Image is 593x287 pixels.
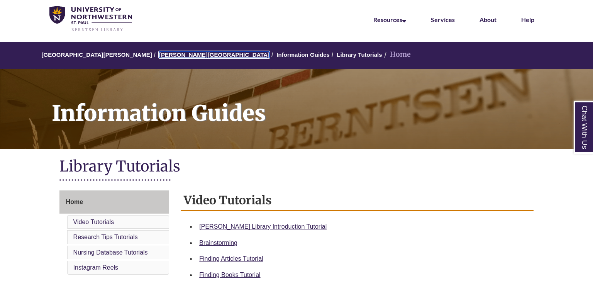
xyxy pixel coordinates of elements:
a: Information Guides [276,51,330,58]
h1: Library Tutorials [59,157,534,177]
a: [PERSON_NAME] Library Introduction Tutorial [199,223,327,230]
a: Library Tutorials [337,51,382,58]
a: [GEOGRAPHIC_DATA][PERSON_NAME] [42,51,152,58]
a: Home [59,190,169,214]
div: Guide Page Menu [59,190,169,276]
h2: Video Tutorials [181,190,534,211]
a: Services [431,16,455,23]
a: Brainstorming [199,239,237,246]
img: UNWSP Library Logo [49,6,132,32]
a: Resources [373,16,406,23]
a: About [479,16,496,23]
a: Help [521,16,534,23]
a: Finding Books Tutorial [199,272,260,278]
span: Home [66,199,83,205]
li: Home [382,49,411,60]
a: [PERSON_NAME][GEOGRAPHIC_DATA] [159,51,269,58]
a: Research Tips Tutorials [73,234,138,240]
a: Nursing Database Tutorials [73,249,148,256]
a: Video Tutorials [73,219,114,225]
a: Instagram Reels [73,264,119,271]
h1: Information Guides [43,69,593,139]
a: Finding Articles Tutorial [199,255,263,262]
